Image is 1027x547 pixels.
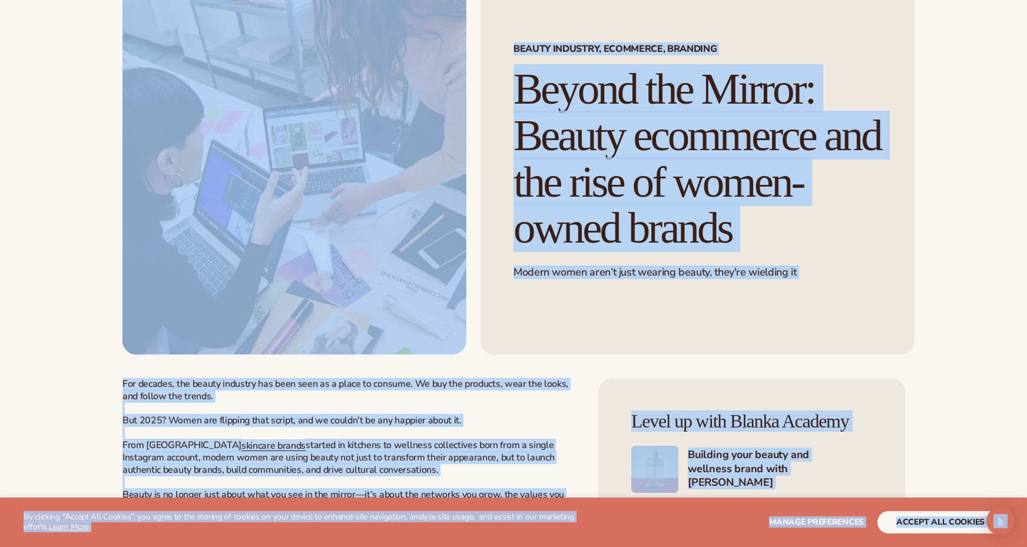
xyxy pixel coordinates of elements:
span: From [GEOGRAPHIC_DATA] [122,439,241,452]
p: By clicking "Accept All Cookies", you agree to the storing of cookies on your device to enhance s... [24,512,613,532]
a: Learn More [49,521,89,532]
span: Beauty industry, ecommerce, branding [513,44,882,54]
span: But 2025? Women are flipping that script, and we couldn’t be any happier about it. [122,414,462,427]
span: For decades, the beauty industry has been seen as a place to consume. We buy the products, wear t... [122,377,568,403]
button: accept all cookies [877,511,1003,533]
a: skincare brands [241,439,306,452]
button: Manage preferences [769,511,864,533]
span: Manage preferences [769,516,864,528]
span: Beauty is no longer just about what you see in the mirror—it’s about the networks you grow, the v... [122,488,564,513]
h4: Level up with Blanka Academy [631,411,872,432]
h1: Beyond the Mirror: Beauty ecommerce and the rise of women-owned brands [513,66,882,251]
p: Modern women aren’t just wearing beauty, they're wielding it [513,266,882,279]
span: started in kitchens to wellness collectives born from a single Instagram account, modern women ar... [122,439,554,476]
h4: Building your beauty and wellness brand with [PERSON_NAME] [688,448,872,490]
a: Shopify Image 2 Building your beauty and wellness brand with [PERSON_NAME] [631,446,872,493]
img: Shopify Image 2 [631,446,678,493]
div: Open Intercom Messenger [986,507,1015,535]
